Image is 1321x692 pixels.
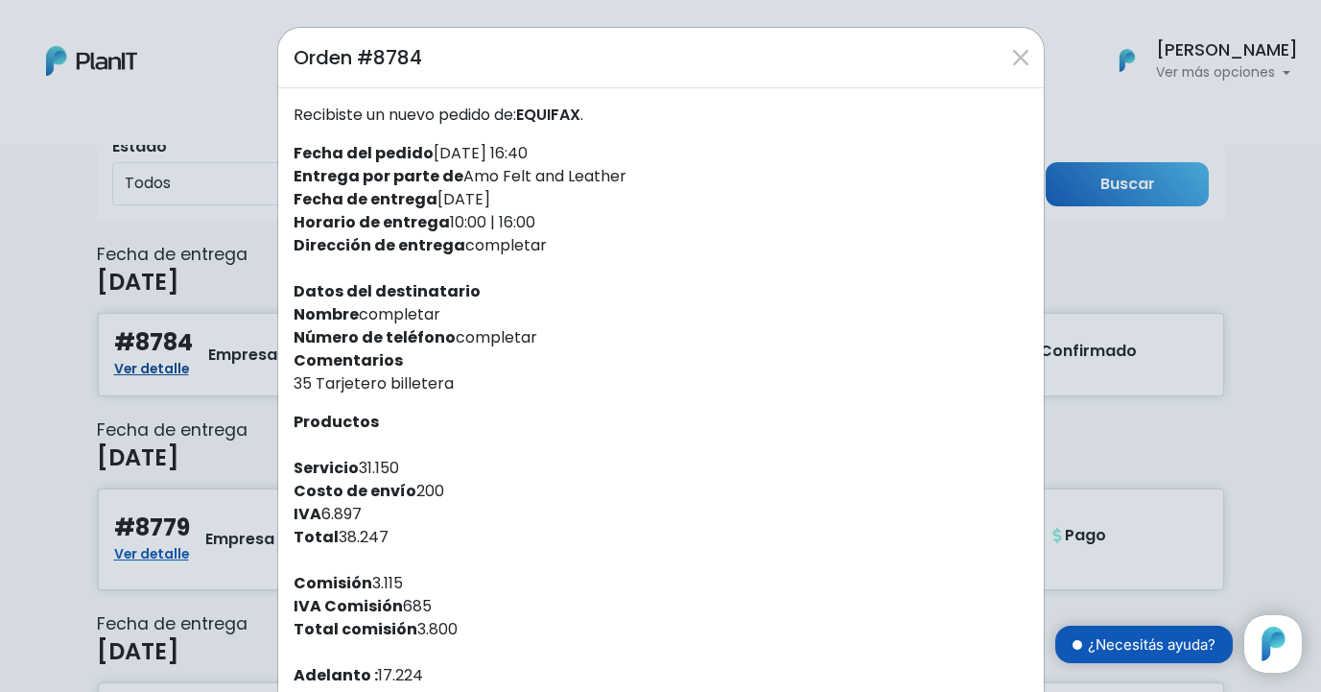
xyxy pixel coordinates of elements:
[516,104,580,126] span: EQUIFAX
[1005,42,1036,73] button: Close
[294,526,339,548] strong: Total
[294,234,465,256] strong: Dirección de entrega
[294,572,372,594] strong: Comisión
[294,618,417,640] strong: Total comisión
[294,480,416,502] strong: Costo de envío
[294,280,481,302] strong: Datos del destinatario
[294,411,379,433] strong: Productos
[294,165,626,188] label: Amo Felt and Leather
[1244,615,1302,673] iframe: trengo-widget-launcher
[294,326,456,348] strong: Número de teléfono
[294,595,403,617] strong: IVA Comisión
[294,142,434,164] strong: Fecha del pedido
[294,664,378,686] strong: Adelanto :
[294,303,359,325] strong: Nombre
[956,608,1244,684] iframe: trengo-widget-status
[294,457,359,479] strong: Servicio
[294,104,1028,127] p: Recibiste un nuevo pedido de: .
[294,503,321,525] strong: IVA
[294,349,403,371] strong: Comentarios
[294,43,422,72] h5: Orden #8784
[294,165,463,187] strong: Entrega por parte de
[294,211,450,233] strong: Horario de entrega
[294,188,437,210] strong: Fecha de entrega
[294,372,1028,395] p: 35 Tarjetero billetera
